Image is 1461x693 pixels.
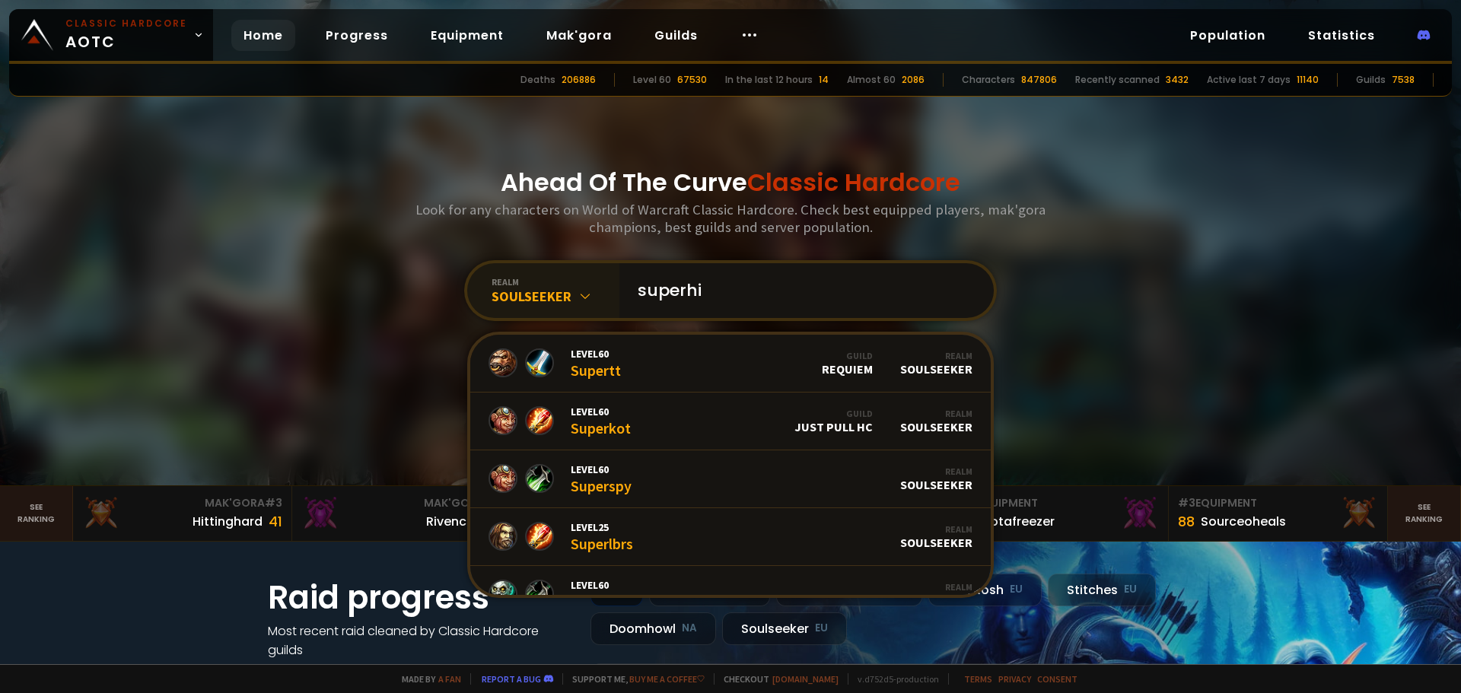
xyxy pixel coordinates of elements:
div: Superkiloo [571,578,641,611]
span: Level 25 [571,520,633,534]
a: Population [1178,20,1278,51]
div: 847806 [1021,73,1057,87]
div: 67530 [677,73,707,87]
div: Realm [900,581,972,593]
div: Soulseeker [900,523,972,550]
div: Superlbrs [571,520,633,553]
a: Mak'gora [534,20,624,51]
div: 2086 [902,73,925,87]
div: Soulseeker [900,581,972,608]
div: 11140 [1297,73,1319,87]
div: Hittinghard [193,512,263,531]
div: Soulseeker [900,408,972,434]
div: Soulseeker [900,466,972,492]
div: Guild [794,408,873,419]
a: Mak'Gora#2Rivench100 [292,486,511,541]
a: Mak'Gora#3Hittinghard41 [73,486,292,541]
a: #3Equipment88Sourceoheals [1169,486,1388,541]
a: #2Equipment88Notafreezer [950,486,1169,541]
a: Level60SuperkilooRealmSoulseeker [470,566,991,624]
span: Level 60 [571,405,631,418]
div: Recently scanned [1075,73,1160,87]
span: Level 60 [571,347,621,361]
div: 3432 [1166,73,1189,87]
h1: Ahead Of The Curve [501,164,960,201]
div: Soulseeker [722,612,847,645]
div: Sourceoheals [1201,512,1286,531]
div: Soulseeker [492,288,619,305]
div: Level 60 [633,73,671,87]
small: Classic Hardcore [65,17,187,30]
a: Level25SuperlbrsRealmSoulseeker [470,508,991,566]
div: Superkot [571,405,631,437]
span: Checkout [714,673,839,685]
div: Notafreezer [982,512,1055,531]
small: EU [1124,582,1137,597]
a: Home [231,20,295,51]
div: Deaths [520,73,555,87]
span: AOTC [65,17,187,53]
div: Equipment [959,495,1159,511]
a: Level60SuperkotGuildJust Pull HCRealmSoulseeker [470,393,991,450]
h1: Raid progress [268,574,572,621]
span: # 3 [1178,495,1195,510]
div: 88 [1178,511,1195,532]
div: Almost 60 [847,73,896,87]
small: EU [815,621,828,636]
div: Guild [822,350,873,361]
a: Consent [1037,673,1077,685]
span: Made by [393,673,461,685]
small: EU [1010,582,1023,597]
span: # 3 [265,495,282,510]
input: Search a character... [629,263,976,318]
div: Realm [900,408,972,419]
div: 41 [269,511,282,532]
div: Mak'Gora [82,495,282,511]
div: Just Pull HC [794,408,873,434]
a: Terms [964,673,992,685]
span: Support me, [562,673,705,685]
h4: Most recent raid cleaned by Classic Hardcore guilds [268,621,572,660]
div: Supertt [571,347,621,380]
a: See all progress [268,660,367,678]
div: Rivench [426,512,474,531]
div: In the last 12 hours [725,73,813,87]
a: Report a bug [482,673,541,685]
a: Statistics [1296,20,1387,51]
div: Stitches [1048,574,1156,606]
span: Level 60 [571,578,641,592]
div: Equipment [1178,495,1378,511]
a: Privacy [998,673,1031,685]
div: 206886 [562,73,596,87]
div: Active last 7 days [1207,73,1291,87]
div: realm [492,276,619,288]
a: [DOMAIN_NAME] [772,673,839,685]
div: 7538 [1392,73,1415,87]
a: Guilds [642,20,710,51]
a: a fan [438,673,461,685]
a: Buy me a coffee [629,673,705,685]
small: NA [682,621,697,636]
div: 14 [819,73,829,87]
span: Classic Hardcore [747,165,960,199]
a: Classic HardcoreAOTC [9,9,213,61]
div: Realm [900,350,972,361]
div: Nek'Rosh [928,574,1042,606]
div: Doomhowl [590,612,716,645]
div: Realm [900,466,972,477]
a: Equipment [419,20,516,51]
a: Progress [314,20,400,51]
div: Superspy [571,463,632,495]
a: Seeranking [1388,486,1461,541]
h3: Look for any characters on World of Warcraft Classic Hardcore. Check best equipped players, mak'g... [409,201,1052,236]
span: v. d752d5 - production [848,673,939,685]
div: Realm [900,523,972,535]
span: Level 60 [571,463,632,476]
div: Soulseeker [900,350,972,377]
div: Mak'Gora [301,495,501,511]
a: Level60SuperspyRealmSoulseeker [470,450,991,508]
div: Guilds [1356,73,1386,87]
div: Characters [962,73,1015,87]
a: Level60SuperttGuildRequiemRealmSoulseeker [470,335,991,393]
div: Requiem [822,350,873,377]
